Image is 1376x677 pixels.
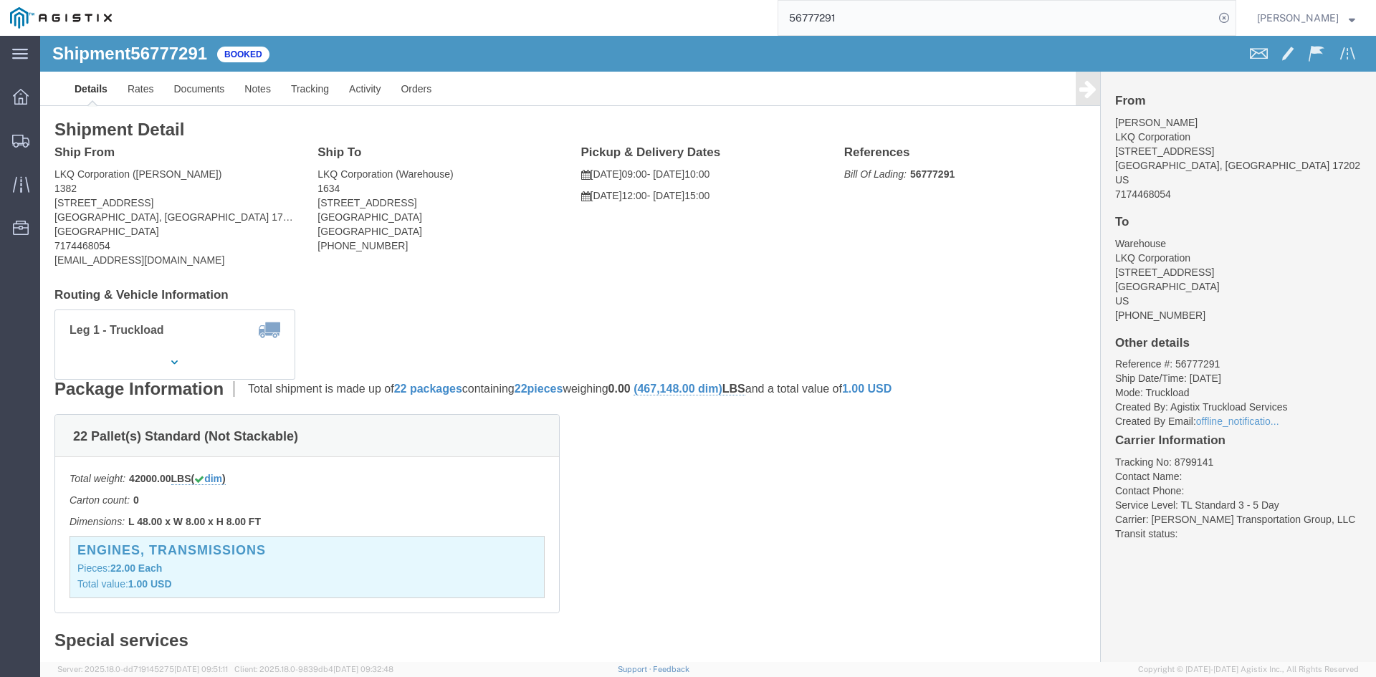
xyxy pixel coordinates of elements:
span: [DATE] 09:32:48 [333,665,393,673]
iframe: FS Legacy Container [40,36,1376,662]
span: Copyright © [DATE]-[DATE] Agistix Inc., All Rights Reserved [1138,663,1359,676]
span: [DATE] 09:51:11 [174,665,228,673]
img: logo [10,7,112,29]
button: [PERSON_NAME] [1256,9,1356,27]
span: Client: 2025.18.0-9839db4 [234,665,393,673]
input: Search for shipment number, reference number [778,1,1214,35]
span: Douglas Harris [1257,10,1339,26]
span: Server: 2025.18.0-dd719145275 [57,665,228,673]
a: Feedback [653,665,689,673]
a: Support [618,665,654,673]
